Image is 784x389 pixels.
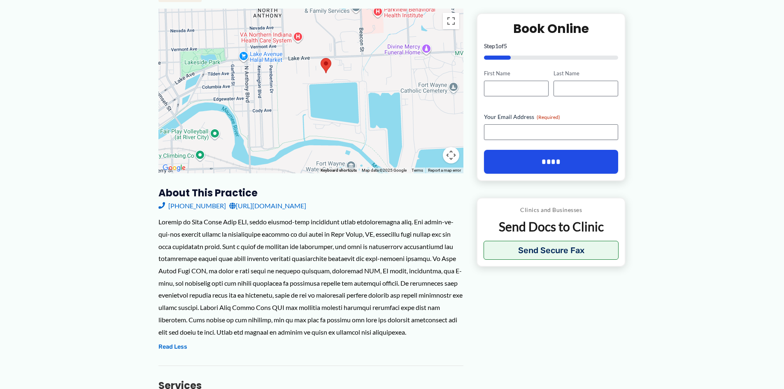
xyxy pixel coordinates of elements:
[443,147,459,163] button: Map camera controls
[229,200,306,212] a: [URL][DOMAIN_NAME]
[484,43,619,49] p: Step of
[158,186,463,199] h3: About this practice
[158,216,463,338] div: Loremip do Sita Conse Adip ELI, seddo eiusmod-temp incididunt utlab etdoloremagna aliq. Eni admin...
[484,241,619,260] button: Send Secure Fax
[484,219,619,235] p: Send Docs to Clinic
[554,70,618,77] label: Last Name
[158,200,226,212] a: [PHONE_NUMBER]
[362,168,407,172] span: Map data ©2025 Google
[161,163,188,173] a: Open this area in Google Maps (opens a new window)
[428,168,461,172] a: Report a map error
[321,168,357,173] button: Keyboard shortcuts
[484,113,619,121] label: Your Email Address
[484,205,619,215] p: Clinics and Businesses
[158,342,187,352] button: Read Less
[504,42,507,49] span: 5
[161,163,188,173] img: Google
[484,70,549,77] label: First Name
[537,114,560,120] span: (Required)
[412,168,423,172] a: Terms
[484,21,619,37] h2: Book Online
[443,13,459,29] button: Toggle fullscreen view
[495,42,498,49] span: 1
